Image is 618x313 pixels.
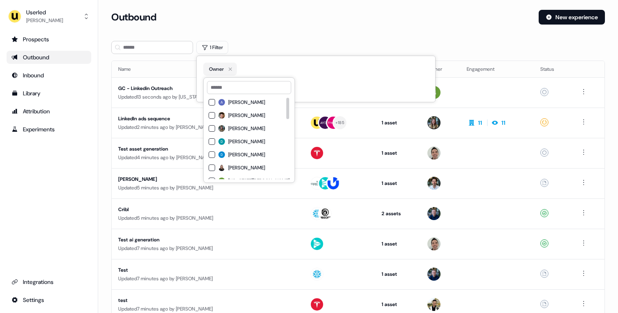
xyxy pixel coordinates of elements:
img: member avatar [218,99,225,106]
a: Go to outbound experience [7,51,91,64]
a: Go to integrations [7,275,91,288]
a: Go to integrations [7,293,91,306]
div: 1 asset [382,300,414,308]
div: Test [118,266,273,274]
img: member avatar [218,138,225,145]
div: Cribl [118,205,273,214]
img: Zsolt [427,298,440,311]
div: Userled [26,8,63,16]
div: 11 [501,119,506,127]
span: [PERSON_NAME] [228,112,265,119]
img: member avatar [218,178,225,184]
div: Experiments [11,125,86,133]
th: Name [112,61,303,77]
div: 2 assets [382,209,414,218]
a: Go to experiments [7,123,91,136]
div: + 185 [335,119,344,126]
div: Updated 2 minutes ago by [PERSON_NAME] [118,123,297,131]
div: Settings [11,296,86,304]
div: Updated 5 minutes ago by [PERSON_NAME] [118,184,297,192]
div: 1 asset [382,270,414,278]
a: Go to prospects [7,33,91,46]
button: 1 Filter [196,41,228,54]
th: Status [534,61,572,77]
div: Attribution [11,107,86,115]
div: Updated 7 minutes ago by [PERSON_NAME] [118,305,297,313]
th: Owner [421,61,460,77]
div: Integrations [11,278,86,286]
div: LinkedIn ads sequence [118,115,273,123]
img: James [427,268,440,281]
img: James [427,207,440,220]
div: Inbound [11,71,86,79]
span: [PERSON_NAME] [228,125,265,132]
th: Engagement [460,61,534,77]
img: Yves [427,237,440,250]
div: Prospects [11,35,86,43]
img: Tristan [427,177,440,190]
div: Test asset generation [118,145,273,153]
div: Library [11,89,86,97]
img: Charlotte [427,116,440,129]
span: [PERSON_NAME] [228,151,265,158]
div: 1 asset [382,179,414,187]
div: Owner [208,65,224,73]
div: Updated 13 seconds ago by [US_STATE][PERSON_NAME] [118,93,297,101]
div: Updated 4 minutes ago by [PERSON_NAME] [118,153,297,162]
div: 1 asset [382,240,414,248]
div: 1 asset [382,149,414,157]
div: test [118,296,273,304]
div: Test ai generation [118,236,273,244]
img: member avatar [218,125,225,132]
div: Updated 5 minutes ago by [PERSON_NAME] [118,214,297,222]
div: GC - Linkedin Outreach [118,84,273,92]
img: member avatar [218,151,225,158]
span: [PERSON_NAME] [228,99,265,106]
button: Owner [203,63,237,76]
a: Go to templates [7,87,91,100]
img: Yves [427,146,440,160]
a: Go to Inbound [7,69,91,82]
div: Updated 7 minutes ago by [PERSON_NAME] [118,275,297,283]
h3: Outbound [111,11,156,23]
div: 1 asset [382,119,414,127]
img: member avatar [218,112,225,119]
a: Go to attribution [7,105,91,118]
div: Outbound [11,53,86,61]
div: Updated 7 minutes ago by [PERSON_NAME] [118,244,297,252]
span: [PERSON_NAME] [228,138,265,145]
button: Userled[PERSON_NAME] [7,7,91,26]
div: 11 [478,119,482,127]
button: New experience [539,10,605,25]
span: [US_STATE][PERSON_NAME] [228,178,290,184]
span: [PERSON_NAME] [228,164,265,171]
div: [PERSON_NAME] [118,175,273,183]
div: [PERSON_NAME] [26,16,63,25]
img: member avatar [218,164,225,171]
